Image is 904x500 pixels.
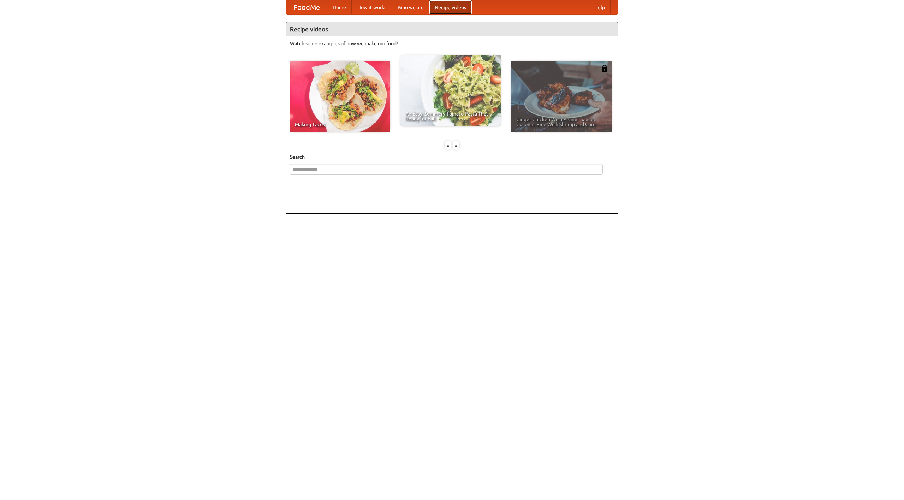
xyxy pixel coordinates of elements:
a: How it works [352,0,392,14]
span: Making Tacos [295,122,385,127]
a: FoodMe [286,0,327,14]
a: An Easy, Summery Tomato Pasta That's Ready for Fall [400,55,501,126]
span: An Easy, Summery Tomato Pasta That's Ready for Fall [405,111,496,121]
img: 483408.png [601,65,608,72]
a: Who we are [392,0,429,14]
h4: Recipe videos [286,22,618,36]
a: Recipe videos [429,0,472,14]
h5: Search [290,153,614,160]
div: « [445,141,451,150]
a: Making Tacos [290,61,390,132]
div: » [453,141,459,150]
a: Home [327,0,352,14]
p: Watch some examples of how we make our food! [290,40,614,47]
a: Help [589,0,611,14]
